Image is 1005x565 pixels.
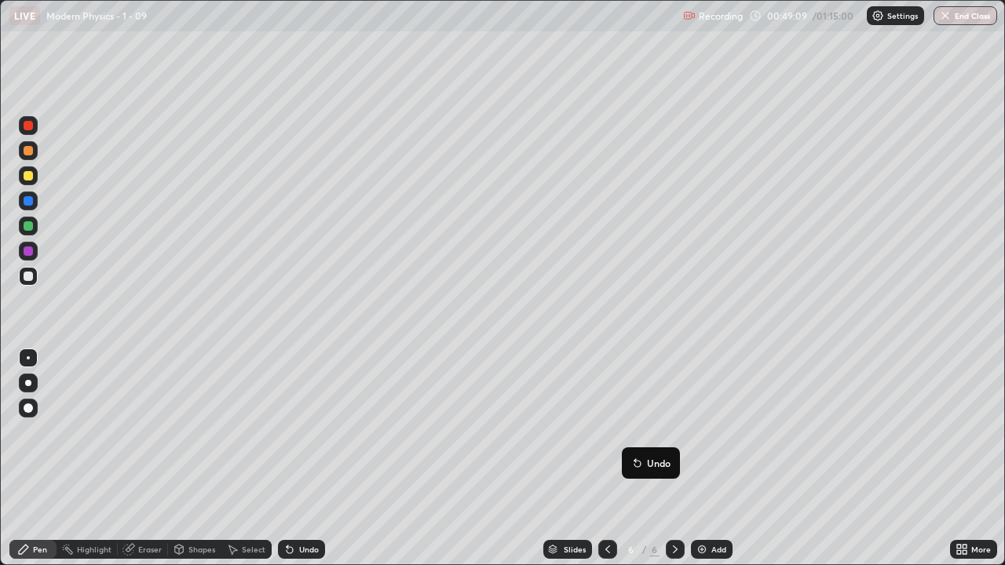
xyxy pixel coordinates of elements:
[887,12,918,20] p: Settings
[642,545,647,554] div: /
[33,545,47,553] div: Pen
[696,543,708,556] img: add-slide-button
[934,6,997,25] button: End Class
[564,545,586,553] div: Slides
[299,545,319,553] div: Undo
[711,545,726,553] div: Add
[939,9,952,22] img: end-class-cross
[971,545,991,553] div: More
[77,545,111,553] div: Highlight
[699,10,743,22] p: Recording
[683,9,696,22] img: recording.375f2c34.svg
[647,457,671,469] p: Undo
[628,454,674,472] button: Undo
[623,545,639,554] div: 6
[242,545,265,553] div: Select
[46,9,147,22] p: Modern Physics - 1 - 09
[188,545,215,553] div: Shapes
[872,9,884,22] img: class-settings-icons
[138,545,162,553] div: Eraser
[650,542,660,556] div: 6
[14,9,35,22] p: LIVE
